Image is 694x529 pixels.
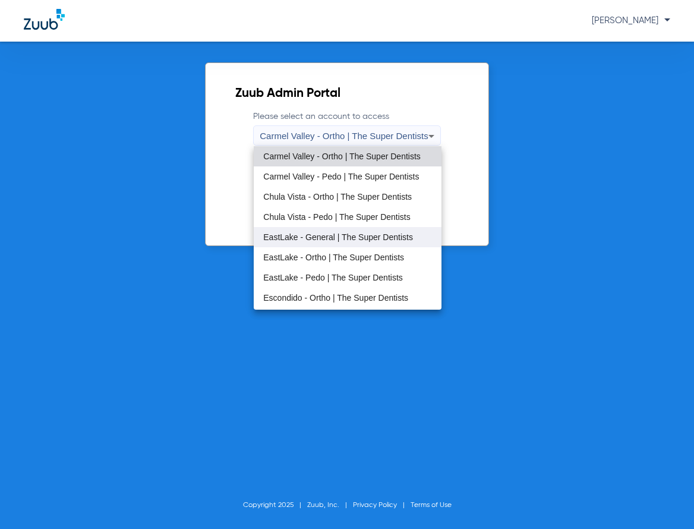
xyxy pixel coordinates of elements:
[263,273,403,282] span: EastLake - Pedo | The Super Dentists
[263,193,412,201] span: Chula Vista - Ortho | The Super Dentists
[263,152,421,160] span: Carmel Valley - Ortho | The Super Dentists
[263,213,410,221] span: Chula Vista - Pedo | The Super Dentists
[263,172,419,181] span: Carmel Valley - Pedo | The Super Dentists
[263,294,408,302] span: Escondido - Ortho | The Super Dentists
[263,253,404,262] span: EastLake - Ortho | The Super Dentists
[263,233,413,241] span: EastLake - General | The Super Dentists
